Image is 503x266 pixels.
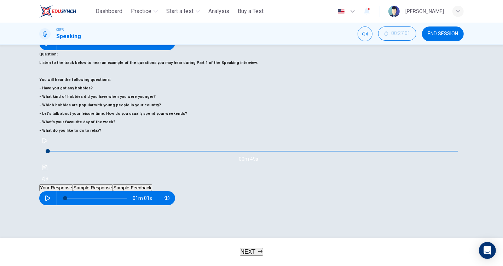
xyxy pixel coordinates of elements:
[163,5,203,18] button: Start a test
[240,248,264,256] button: NEXT
[358,26,372,41] div: Mute
[378,26,416,41] div: Hide
[133,191,158,205] span: 01m 01s
[39,4,76,18] img: ELTC logo
[391,31,410,36] span: 00:27:01
[56,32,81,41] h1: Speaking
[39,162,51,173] button: Click to see the audio transcription
[39,184,464,191] div: basic tabs example
[166,7,193,16] span: Start a test
[39,59,464,135] h6: Listen to the track below to hear an example of the questions you may hear during Part 1 of the S...
[39,184,73,191] button: Your Response
[93,5,125,18] button: Dashboard
[405,7,444,16] div: [PERSON_NAME]
[388,6,400,17] img: Profile picture
[241,249,256,255] span: NEXT
[378,26,416,41] button: 00:27:01
[238,7,264,16] span: Buy a Test
[128,5,161,18] button: Practice
[422,26,464,41] button: END SESSION
[206,5,232,18] button: Analysis
[113,184,152,191] button: Sample Feedback
[235,5,267,18] button: Buy a Test
[479,242,496,259] div: Open Intercom Messenger
[73,184,113,191] button: Sample Response
[39,156,464,162] span: 00m 49s
[428,31,458,37] span: END SESSION
[337,9,346,14] img: en
[39,4,93,18] a: ELTC logo
[56,27,64,32] span: CEFR
[208,7,230,16] span: Analysis
[96,7,122,16] span: Dashboard
[131,7,151,16] span: Practice
[39,50,464,59] h6: Question :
